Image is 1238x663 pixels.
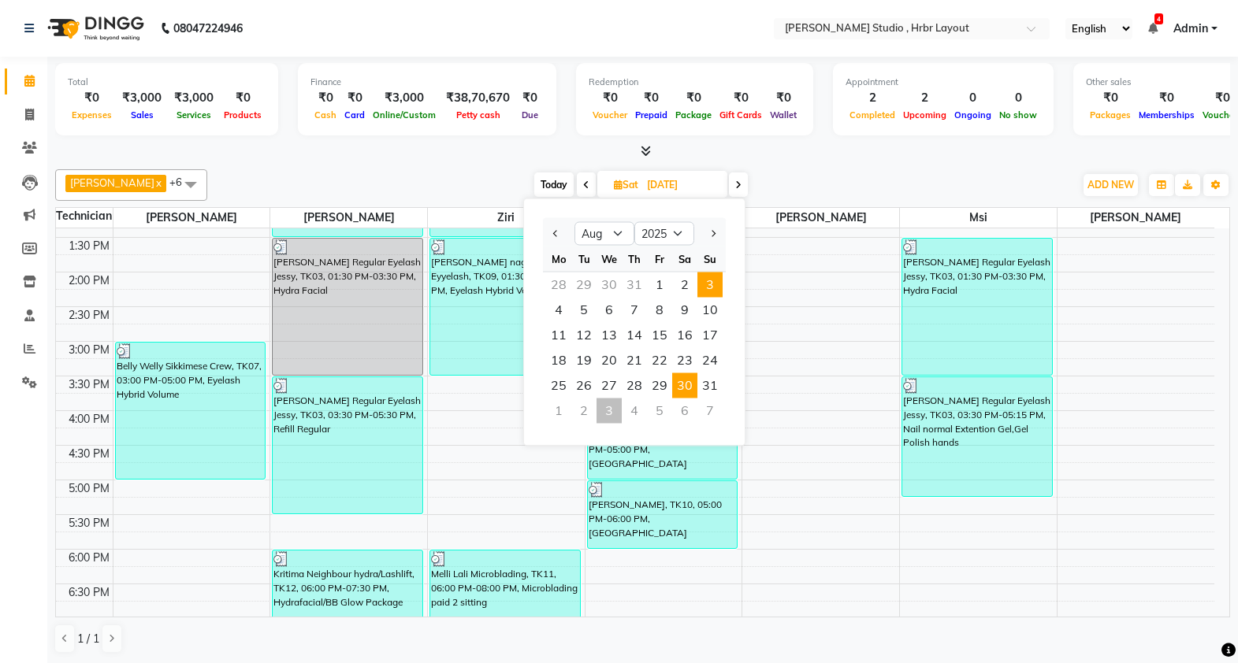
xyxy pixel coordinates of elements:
span: 17 [697,323,723,348]
div: ₹0 [631,89,671,107]
span: [PERSON_NAME] [70,176,154,189]
div: [PERSON_NAME] nagar regular Eyyelash, TK09, 01:30 PM-03:30 PM, Eyelash Hybrid Volume [430,239,580,375]
span: 27 [597,373,622,398]
div: Saturday, August 2, 2025 [672,272,697,298]
div: Th [622,246,647,272]
span: Msi [900,208,1057,228]
span: [PERSON_NAME] [742,208,899,228]
span: 2 [672,272,697,298]
span: Completed [846,109,899,120]
div: Friday, August 22, 2025 [647,348,672,373]
span: [PERSON_NAME] [270,208,427,228]
div: Friday, August 1, 2025 [647,272,672,298]
div: Thursday, August 14, 2025 [622,323,647,348]
div: Tu [571,246,597,272]
span: 1 [647,272,672,298]
div: Total [68,76,266,89]
div: Sunday, August 3, 2025 [697,272,723,298]
span: 30 [672,373,697,398]
span: 26 [571,373,597,398]
div: ₹0 [340,89,369,107]
div: ₹0 [671,89,716,107]
div: ₹0 [310,89,340,107]
div: ₹0 [716,89,766,107]
div: ₹0 [1086,89,1135,107]
span: 11 [546,323,571,348]
div: 6:30 PM [65,584,113,601]
span: Due [518,109,542,120]
div: 2:30 PM [65,307,113,324]
span: Cash [310,109,340,120]
select: Select month [574,222,634,246]
button: Previous month [549,221,563,246]
span: +6 [169,176,194,188]
span: 21 [622,348,647,373]
div: Saturday, August 23, 2025 [672,348,697,373]
div: Wednesday, August 20, 2025 [597,348,622,373]
div: Friday, September 5, 2025 [647,398,672,424]
div: 6:00 PM [65,550,113,566]
img: logo [40,6,148,50]
div: ₹3,000 [168,89,220,107]
span: 19 [571,348,597,373]
div: [PERSON_NAME], TK10, 05:00 PM-06:00 PM, [GEOGRAPHIC_DATA] [588,481,738,548]
span: Memberships [1135,109,1199,120]
b: 08047224946 [173,6,243,50]
div: Tuesday, August 19, 2025 [571,348,597,373]
div: 4:00 PM [65,411,113,428]
span: Ziri [428,208,585,228]
div: ₹0 [220,89,266,107]
span: Admin [1173,20,1208,37]
div: Saturday, August 16, 2025 [672,323,697,348]
div: We [597,246,622,272]
div: Thursday, July 31, 2025 [622,272,647,298]
div: Monday, July 28, 2025 [546,272,571,298]
span: Services [173,109,215,120]
div: 3:00 PM [65,342,113,358]
span: Ongoing [950,109,995,120]
div: Thursday, August 28, 2025 [622,373,647,398]
div: 5:30 PM [65,515,113,532]
span: Wallet [766,109,801,120]
span: 23 [672,348,697,373]
span: Voucher [589,109,631,120]
div: Monday, August 11, 2025 [546,323,571,348]
span: 9 [672,298,697,323]
div: Mo [546,246,571,272]
span: Prepaid [631,109,671,120]
span: 8 [647,298,672,323]
div: Sunday, August 31, 2025 [697,373,723,398]
div: Technician [56,208,113,224]
div: Appointment [846,76,1041,89]
span: 6 [597,298,622,323]
div: ₹38,70,670 [440,89,516,107]
div: Sunday, September 7, 2025 [697,398,723,424]
span: [PERSON_NAME] [1058,208,1214,228]
span: 1 / 1 [77,631,99,647]
span: Upcoming [899,109,950,120]
div: Saturday, September 6, 2025 [672,398,697,424]
div: Saturday, August 9, 2025 [672,298,697,323]
input: 2025-08-30 [642,173,721,197]
div: Thursday, August 21, 2025 [622,348,647,373]
div: Wednesday, August 6, 2025 [597,298,622,323]
div: 2:00 PM [65,272,113,289]
span: 10 [697,298,723,323]
span: 13 [597,323,622,348]
div: Wednesday, September 3, 2025 [597,398,622,424]
div: Sunday, August 24, 2025 [697,348,723,373]
div: Tuesday, September 2, 2025 [571,398,597,424]
div: ₹0 [516,89,544,107]
span: 7 [622,298,647,323]
span: 20 [597,348,622,373]
div: 5:00 PM [65,480,113,497]
span: 16 [672,323,697,348]
span: 5 [571,298,597,323]
span: 22 [647,348,672,373]
div: Monday, September 1, 2025 [546,398,571,424]
div: Belly Welly Sikkimese Crew, TK07, 03:00 PM-05:00 PM, Eyelash Hybrid Volume [116,343,266,479]
div: Saturday, August 30, 2025 [672,373,697,398]
div: 0 [950,89,995,107]
div: Sunday, August 10, 2025 [697,298,723,323]
span: Today [534,172,574,197]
